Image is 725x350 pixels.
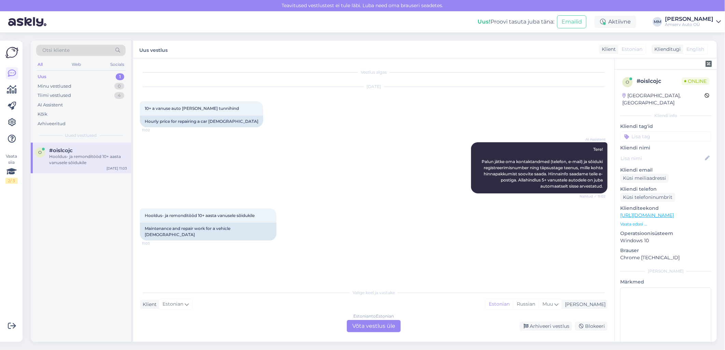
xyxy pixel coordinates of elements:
label: Uus vestlus [139,45,168,54]
p: Windows 10 [620,237,711,244]
div: Amserv Auto OÜ [665,22,713,27]
div: All [36,60,44,69]
div: Web [71,60,83,69]
span: Estonian [162,301,183,308]
img: Askly Logo [5,46,18,59]
div: Maintenance and repair work for a vehicle [DEMOGRAPHIC_DATA] [140,223,276,240]
div: Tiimi vestlused [38,92,71,99]
p: Kliendi nimi [620,144,711,151]
span: English [686,46,704,53]
span: Hooldus- ja remonditööd 10+ aasta vanusele sõidukile [145,213,255,218]
div: Russian [513,299,539,309]
div: AI Assistent [38,102,63,108]
div: Estonian to Estonian [354,313,394,319]
div: [PERSON_NAME] [665,16,713,22]
span: #oislcojc [49,147,73,154]
span: Otsi kliente [42,47,70,54]
div: Vaata siia [5,153,18,184]
p: Kliendi telefon [620,186,711,193]
div: Hourly price for repairing a car [DEMOGRAPHIC_DATA] [140,116,263,127]
div: Küsi meiliaadressi [620,174,669,183]
span: AI Assistent [580,137,606,142]
a: [PERSON_NAME]Amserv Auto OÜ [665,16,721,27]
div: Blokeeri [575,322,608,331]
button: Emailid [557,15,586,28]
div: Hooldus- ja remonditööd 10+ aasta vanusele sõidukile [49,154,127,166]
div: Vestlus algas [140,69,608,75]
div: Uus [38,73,46,80]
input: Lisa nimi [621,155,703,162]
b: Uus! [478,18,491,25]
div: Klienditugi [652,46,681,53]
p: Märkmed [620,278,711,286]
p: Vaata edasi ... [620,221,711,227]
p: Kliendi tag'id [620,123,711,130]
div: 2 / 3 [5,178,18,184]
span: Uued vestlused [65,132,97,138]
p: Operatsioonisüsteem [620,230,711,237]
div: Kliendi info [620,113,711,119]
div: Minu vestlused [38,83,71,90]
div: Klient [140,301,157,308]
div: Aktiivne [595,16,636,28]
p: Kliendi email [620,166,711,174]
span: 11:02 [142,128,168,133]
img: zendesk [706,61,712,67]
div: [PERSON_NAME] [562,301,606,308]
p: Klienditeekond [620,205,711,212]
p: Chrome [TECHNICAL_ID] [620,254,711,261]
div: Arhiveeri vestlus [520,322,572,331]
div: Valige keel ja vastake [140,290,608,296]
span: 11:03 [142,241,168,246]
span: Estonian [622,46,642,53]
div: Kõik [38,111,47,118]
span: 10+ a vanuse auto [PERSON_NAME] tunnihind [145,106,239,111]
span: Muu [542,301,553,307]
span: o [626,79,629,85]
div: 1 [116,73,124,80]
div: # oislcojc [637,77,682,85]
div: Socials [109,60,126,69]
div: 0 [114,83,124,90]
input: Lisa tag [620,131,711,142]
div: Võta vestlus üle [347,320,401,332]
div: [DATE] 11:03 [106,166,127,171]
div: MM [653,17,662,27]
div: [PERSON_NAME] [620,268,711,274]
div: Proovi tasuta juba täna: [478,18,554,26]
div: 4 [114,92,124,99]
span: Online [682,77,709,85]
a: [URL][DOMAIN_NAME] [620,212,674,218]
div: Estonian [485,299,513,309]
div: Küsi telefoninumbrit [620,193,675,202]
span: o [38,150,42,155]
div: Klient [599,46,616,53]
div: [DATE] [140,84,608,90]
div: Arhiveeritud [38,120,66,127]
p: Brauser [620,247,711,254]
span: Nähtud ✓ 11:02 [580,194,606,199]
span: Tere! Palun jätke oma kontaktandmed (telefon, e-mail) ja sõiduki registreerimisnumber ning täpsus... [482,147,604,189]
div: [GEOGRAPHIC_DATA], [GEOGRAPHIC_DATA] [622,92,705,106]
